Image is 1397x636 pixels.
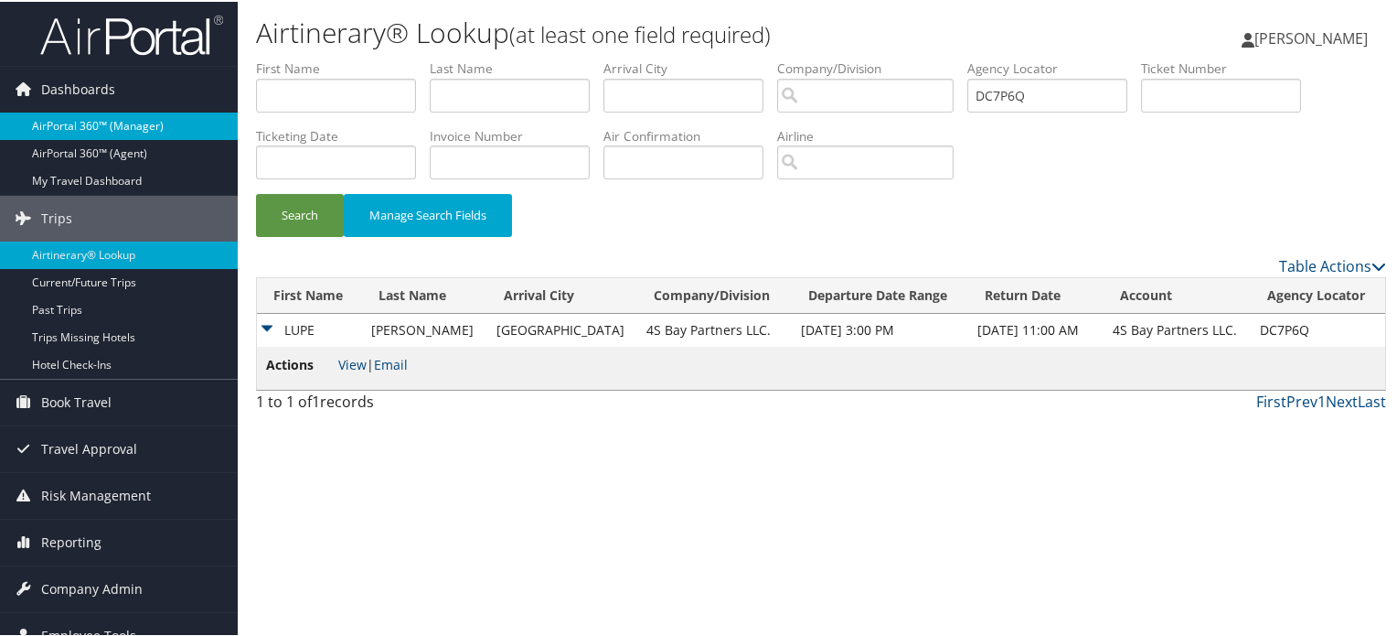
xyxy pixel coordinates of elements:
[41,425,137,470] span: Travel Approval
[266,353,335,373] span: Actions
[487,312,638,345] td: [GEOGRAPHIC_DATA]
[967,58,1141,76] label: Agency Locator
[256,389,518,420] div: 1 to 1 of records
[792,312,969,345] td: [DATE] 3:00 PM
[968,312,1103,345] td: [DATE] 11:00 AM
[603,58,777,76] label: Arrival City
[1251,276,1385,312] th: Agency Locator: activate to sort column ascending
[312,390,320,410] span: 1
[257,276,362,312] th: First Name: activate to sort column ascending
[41,471,151,517] span: Risk Management
[792,276,969,312] th: Departure Date Range: activate to sort column ascending
[338,354,408,372] span: |
[256,58,430,76] label: First Name
[41,194,72,240] span: Trips
[338,354,367,372] a: View
[509,17,771,48] small: (at least one field required)
[1242,9,1386,64] a: [PERSON_NAME]
[1141,58,1315,76] label: Ticket Number
[487,276,638,312] th: Arrival City: activate to sort column ascending
[637,276,791,312] th: Company/Division
[362,312,486,345] td: [PERSON_NAME]
[1256,390,1286,410] a: First
[344,192,512,235] button: Manage Search Fields
[1104,276,1251,312] th: Account: activate to sort column ascending
[637,312,791,345] td: 4S Bay Partners LLC.
[362,276,486,312] th: Last Name: activate to sort column ascending
[777,125,967,144] label: Airline
[40,12,223,55] img: airportal-logo.png
[41,565,143,610] span: Company Admin
[256,12,1009,50] h1: Airtinerary® Lookup
[603,125,777,144] label: Air Confirmation
[1358,390,1386,410] a: Last
[430,58,603,76] label: Last Name
[777,58,967,76] label: Company/Division
[1251,312,1385,345] td: DC7P6Q
[41,378,112,424] span: Book Travel
[968,276,1103,312] th: Return Date: activate to sort column ascending
[1326,390,1358,410] a: Next
[430,125,603,144] label: Invoice Number
[1286,390,1317,410] a: Prev
[257,312,362,345] td: LUPE
[41,518,101,564] span: Reporting
[1254,27,1368,47] span: [PERSON_NAME]
[256,125,430,144] label: Ticketing Date
[41,65,115,111] span: Dashboards
[1317,390,1326,410] a: 1
[1104,312,1251,345] td: 4S Bay Partners LLC.
[1279,254,1386,275] a: Table Actions
[374,354,408,372] a: Email
[256,192,344,235] button: Search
